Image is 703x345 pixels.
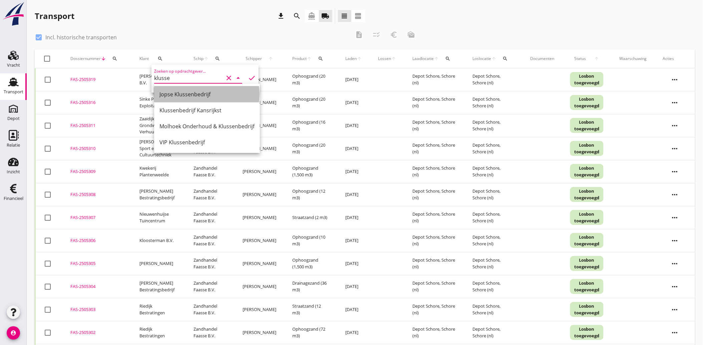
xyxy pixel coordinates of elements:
td: Depot Schore, Schore (nl) [465,321,522,344]
div: FAS-2505311 [70,122,123,129]
div: FAS-2505308 [70,191,123,198]
div: Jopse Klussenbedrijf [159,90,255,98]
span: Laadlocatie [413,56,434,62]
div: Waarschuwing [620,56,647,62]
i: search [503,56,508,61]
div: Depot [7,116,20,121]
td: Depot Schore, Schore (nl) [465,252,522,275]
i: search [318,56,323,61]
td: Depot Schore, Schore (nl) [405,275,465,298]
td: Zandhandel Faasse B.V. [186,298,235,321]
i: more_horiz [666,162,684,181]
td: Depot Schore, Schore (nl) [465,114,522,137]
td: Kwekerij Plantenweelde [131,160,186,183]
td: Ophoogzand (10 m3) [284,229,338,252]
td: Sinke Puin/Breek Exploitatie B.V. [131,91,186,114]
td: Zandhandel Faasse B.V. [186,206,235,229]
div: Losbon toegevoegd [570,325,604,340]
i: more_horiz [666,139,684,158]
td: Zandhandel Faasse B.V. [186,160,235,183]
i: more_horiz [666,93,684,112]
td: Zaaidijk Grondwerken & Verhuur [131,114,186,137]
div: Losbon toegevoegd [570,95,604,110]
td: [PERSON_NAME] Bestratingsbedrijf [131,183,186,206]
td: [DATE] [338,137,370,160]
div: Losbon toegevoegd [570,164,604,179]
span: Schipper [243,56,265,62]
div: FAS-2505306 [70,237,123,244]
td: Ophoogzand (1,500 m3) [284,160,338,183]
td: Ophoogzand (16 m3) [284,114,338,137]
td: Ophoogzand (1,500 m3) [284,252,338,275]
i: more_horiz [666,208,684,227]
td: [DATE] [338,183,370,206]
td: Depot Schore, Schore (nl) [405,137,465,160]
td: Depot Schore, Schore (nl) [405,160,465,183]
td: [DATE] [338,275,370,298]
i: arrow_upward [590,56,604,61]
div: Acties [663,56,687,62]
td: Depot Schore, Schore (nl) [405,298,465,321]
i: more_horiz [666,323,684,342]
i: arrow_upward [391,56,397,61]
td: Depot Schore, Schore (nl) [465,229,522,252]
div: Losbon toegevoegd [570,302,604,317]
td: Ophoogzand (20 m3) [284,68,338,91]
input: Zoeken op opdrachtgever... [154,73,224,83]
td: Ophoogzand (12 m3) [284,183,338,206]
div: Inzicht [7,170,20,174]
div: Molhoek Onderhoud & Klussenbedrijf [159,122,255,130]
td: Depot Schore, Schore (nl) [465,183,522,206]
td: Ophoogzand (20 m3) [284,137,338,160]
td: Depot Schore, Schore (nl) [465,68,522,91]
td: Riedijk Bestratingen [131,298,186,321]
td: Depot Schore, Schore (nl) [405,206,465,229]
div: Financieel [4,196,23,201]
td: Depot Schore, Schore (nl) [465,137,522,160]
i: more_horiz [666,277,684,296]
td: Depot Schore, Schore (nl) [405,321,465,344]
td: [PERSON_NAME] [235,298,284,321]
span: Product [292,56,307,62]
span: Lossen [378,56,391,62]
td: [DATE] [338,298,370,321]
div: Losbon toegevoegd [570,210,604,225]
i: search [215,56,221,61]
div: Losbon toegevoegd [570,72,604,87]
td: Ophoogzand (72 m3) [284,321,338,344]
div: Relatie [7,143,20,147]
td: [PERSON_NAME] [235,252,284,275]
td: Zandhandel Faasse B.V. [186,229,235,252]
i: more_horiz [666,70,684,89]
td: Zandhandel Faasse B.V. [186,252,235,275]
div: VIP Klussenbedrijf [159,138,255,146]
span: Dossiernummer [70,56,101,62]
td: Straatzand (12 m3) [284,298,338,321]
i: arrow_upward [265,56,276,61]
td: Zandhandel Faasse B.V. [186,275,235,298]
i: search [158,56,163,61]
div: FAS-2505303 [70,306,123,313]
div: Losbon toegevoegd [570,187,604,202]
i: search [112,56,117,61]
td: [PERSON_NAME] [235,160,284,183]
td: [DATE] [338,252,370,275]
i: clear [225,74,233,82]
td: [DATE] [338,114,370,137]
div: Transport [4,90,23,94]
td: [DATE] [338,91,370,114]
i: account_circle [7,326,20,340]
td: Depot Schore, Schore (nl) [465,275,522,298]
div: Transport [35,11,74,21]
td: Depot Schore, Schore (nl) [465,206,522,229]
div: Losbon toegevoegd [570,256,604,271]
div: FAS-2505302 [70,329,123,336]
div: Losbon toegevoegd [570,233,604,248]
i: search [293,12,301,20]
div: FAS-2505307 [70,214,123,221]
i: more_horiz [666,254,684,273]
td: Nieuwenhuijse Tuincentrum [131,206,186,229]
td: Ophoogzand (20 m3) [284,91,338,114]
td: [PERSON_NAME] B.V. [131,68,186,91]
div: FAS-2505319 [70,76,123,83]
